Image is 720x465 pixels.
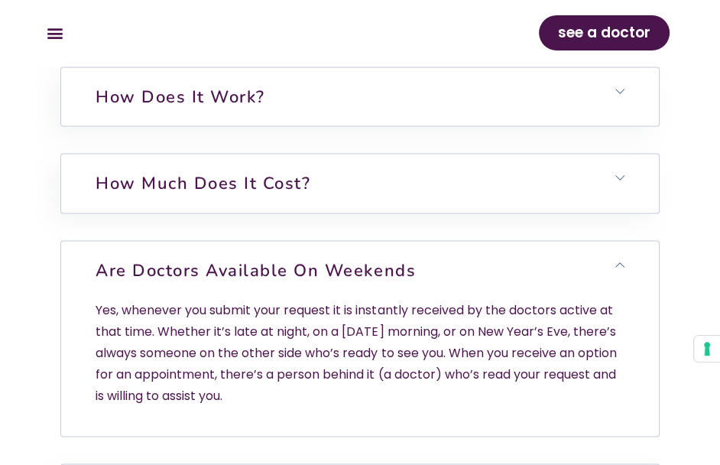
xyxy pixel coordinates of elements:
span: see a doctor [558,21,650,45]
a: see a doctor [539,15,670,50]
a: How does it work? [96,85,265,108]
h6: How much does it cost? [61,154,658,212]
a: How much does it cost? [96,171,310,194]
h6: Are doctors available on weekends [61,241,658,299]
h6: How does it work? [61,67,658,125]
button: Your consent preferences for tracking technologies [694,336,720,362]
a: Are doctors available on weekends [96,259,416,281]
div: Menu Toggle [43,21,68,46]
div: Are doctors available on weekends [61,299,658,436]
p: Yes, whenever you submit your request it is instantly received by the doctors active at that time... [96,299,624,406]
